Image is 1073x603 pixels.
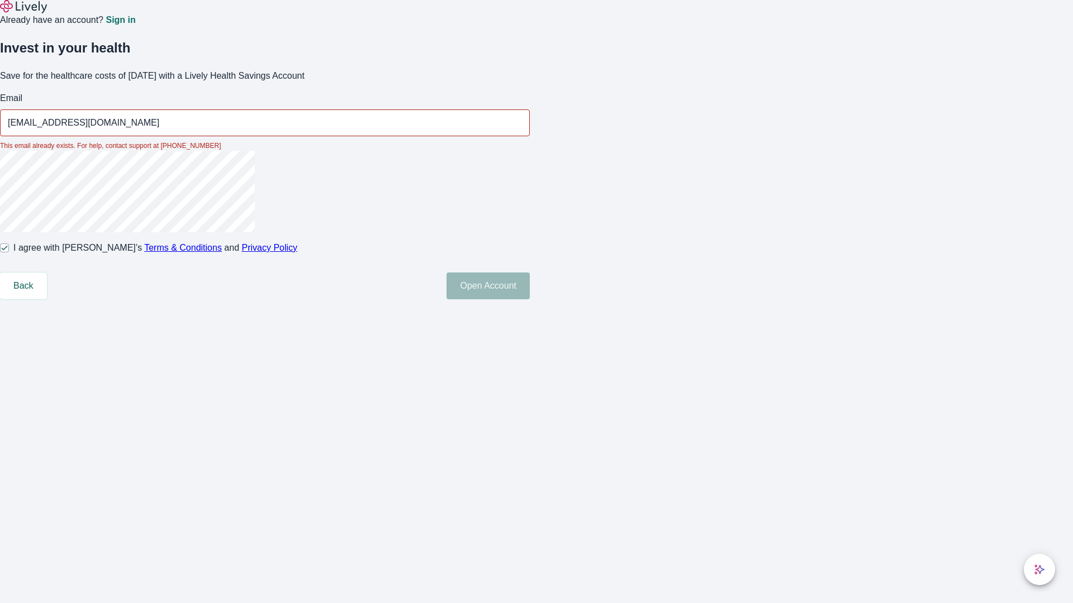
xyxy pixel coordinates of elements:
a: Sign in [106,16,135,25]
svg: Lively AI Assistant [1034,564,1045,575]
a: Privacy Policy [242,243,298,252]
span: I agree with [PERSON_NAME]’s and [13,241,297,255]
a: Terms & Conditions [144,243,222,252]
button: chat [1024,554,1055,585]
